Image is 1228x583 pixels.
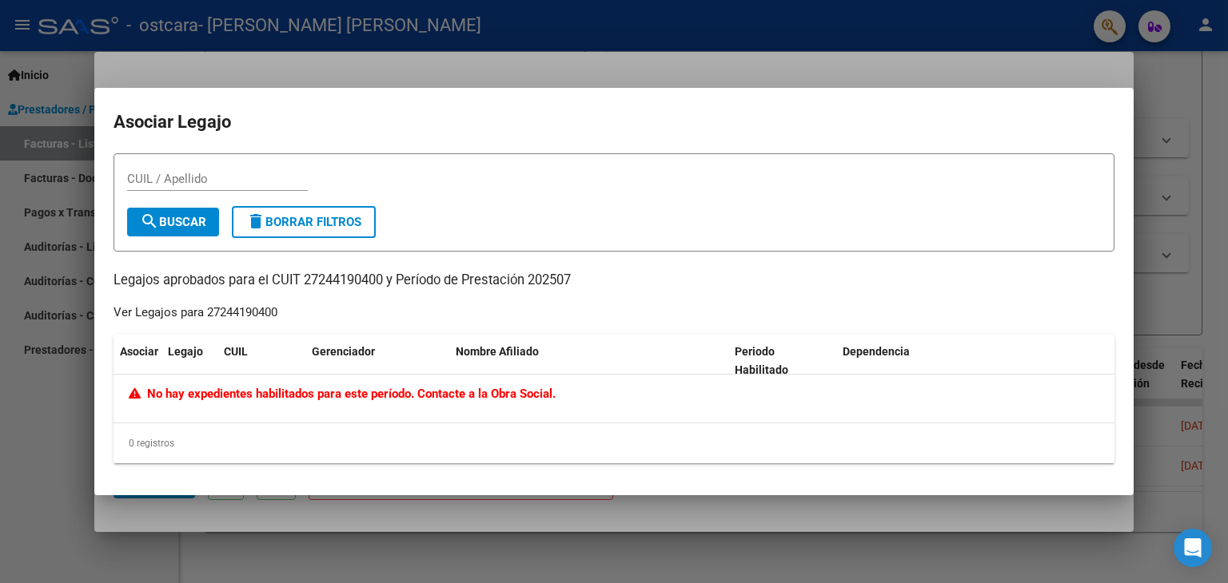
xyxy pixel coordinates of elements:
[114,423,1114,463] div: 0 registros
[305,335,449,387] datatable-header-cell: Gerenciador
[843,345,910,358] span: Dependencia
[836,335,1115,387] datatable-header-cell: Dependencia
[224,345,248,358] span: CUIL
[735,345,788,376] span: Periodo Habilitado
[246,212,265,231] mat-icon: delete
[140,212,159,231] mat-icon: search
[246,215,361,229] span: Borrar Filtros
[114,107,1114,137] h2: Asociar Legajo
[1174,529,1212,567] div: Open Intercom Messenger
[129,387,556,401] span: No hay expedientes habilitados para este período. Contacte a la Obra Social.
[232,206,376,238] button: Borrar Filtros
[449,335,728,387] datatable-header-cell: Nombre Afiliado
[456,345,539,358] span: Nombre Afiliado
[127,208,219,236] button: Buscar
[114,271,1114,291] p: Legajos aprobados para el CUIT 27244190400 y Período de Prestación 202507
[728,335,836,387] datatable-header-cell: Periodo Habilitado
[114,303,277,322] div: Ver Legajos para 27244190400
[114,335,161,387] datatable-header-cell: Asociar
[217,335,305,387] datatable-header-cell: CUIL
[120,345,158,358] span: Asociar
[168,345,203,358] span: Legajo
[140,215,206,229] span: Buscar
[161,335,217,387] datatable-header-cell: Legajo
[312,345,375,358] span: Gerenciador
